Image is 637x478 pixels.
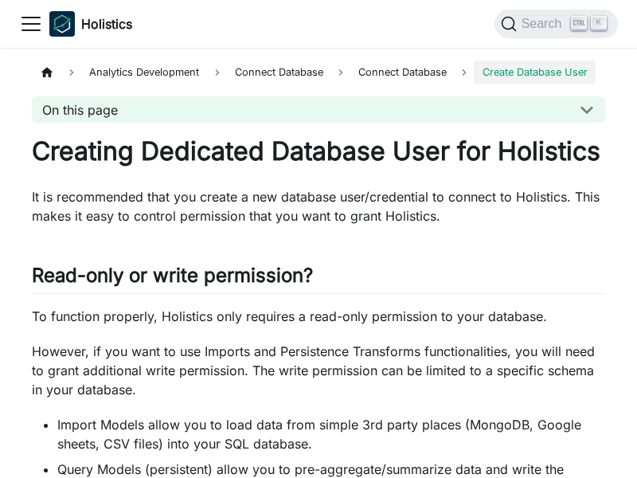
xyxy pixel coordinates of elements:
[49,11,75,37] img: Holistics
[32,135,605,167] h1: Creating Dedicated Database User for Holistics
[81,14,132,33] b: Holistics
[591,16,607,30] kbd: K
[32,342,605,399] p: However, if you want to use Imports and Persistence Transforms functionalities, you will need to ...
[474,61,595,84] span: Create Database User
[494,10,618,38] button: Search (Ctrl+K)
[227,61,331,84] span: Connect Database
[81,61,207,84] span: Analytics Development
[32,96,605,123] button: On this page
[19,12,43,36] button: Toggle navigation bar
[517,17,572,31] span: Search
[32,61,62,84] a: Home page
[32,187,605,225] p: It is recommended that you create a new database user/credential to connect to Holistics. This ma...
[358,66,447,78] span: Connect Database
[32,61,605,84] nav: Breadcrumbs
[32,264,605,294] h2: Read-only or write permission?
[57,415,605,453] li: Import Models allow you to load data from simple 3rd party places (MongoDB, Google sheets, CSV fi...
[350,61,455,84] a: Connect Database
[32,307,605,326] p: To function properly, Holistics only requires a read-only permission to your database.
[49,11,132,37] a: HolisticsHolistics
